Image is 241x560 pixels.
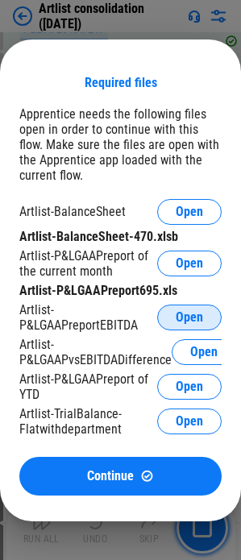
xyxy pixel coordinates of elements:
[19,204,126,219] div: Artlist-BalanceSheet
[176,380,203,393] span: Open
[85,75,157,90] div: Required files
[19,406,157,437] div: Artlist-TrialBalance-Flatwithdepartment
[19,229,222,244] div: Artlist-BalanceSheet-470.xlsb
[19,302,157,333] div: Artlist-P&LGAAPreportEBITDA
[176,415,203,428] span: Open
[176,257,203,270] span: Open
[19,106,222,183] div: Apprentice needs the following files open in order to continue with this flow. Make sure the file...
[172,339,236,365] button: Open
[190,346,218,359] span: Open
[19,337,172,367] div: Artlist-P&LGAAPvsEBITDADifference
[19,248,157,279] div: Artlist-P&LGAAPreport of the current month
[19,371,157,402] div: Artlist-P&LGAAPreport of YTD
[140,469,154,483] img: Continue
[157,374,222,400] button: Open
[87,470,134,483] span: Continue
[157,199,222,225] button: Open
[176,205,203,218] span: Open
[157,305,222,330] button: Open
[157,409,222,434] button: Open
[19,457,222,496] button: ContinueContinue
[176,311,203,324] span: Open
[19,283,222,298] div: Artlist-P&LGAAPreport695.xls
[157,251,222,276] button: Open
